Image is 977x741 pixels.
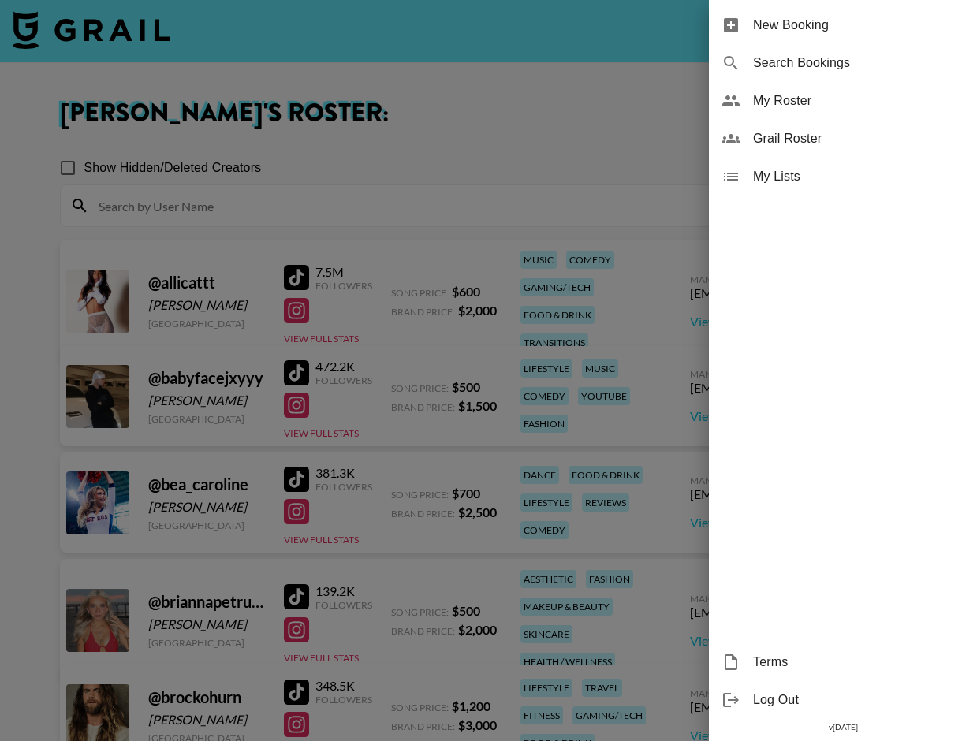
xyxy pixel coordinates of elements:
[709,44,977,82] div: Search Bookings
[709,158,977,195] div: My Lists
[753,54,964,73] span: Search Bookings
[753,691,964,709] span: Log Out
[709,82,977,120] div: My Roster
[753,167,964,186] span: My Lists
[709,120,977,158] div: Grail Roster
[753,16,964,35] span: New Booking
[753,653,964,672] span: Terms
[753,91,964,110] span: My Roster
[709,6,977,44] div: New Booking
[709,681,977,719] div: Log Out
[753,129,964,148] span: Grail Roster
[709,719,977,735] div: v [DATE]
[709,643,977,681] div: Terms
